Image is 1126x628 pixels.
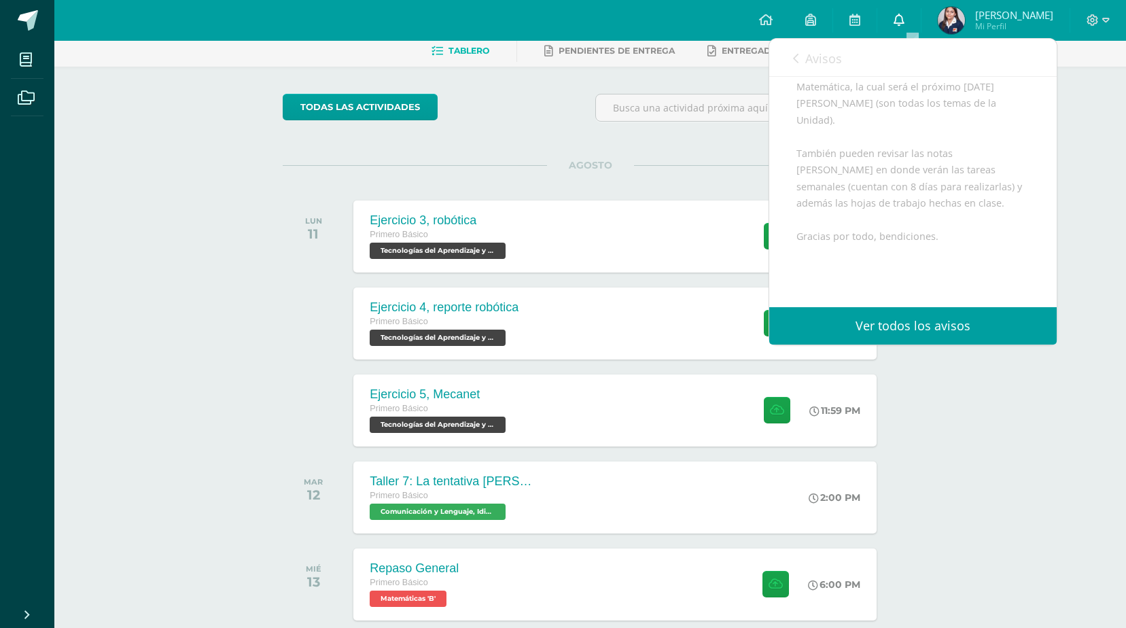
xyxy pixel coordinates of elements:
[370,317,427,326] span: Primero Básico
[370,474,533,489] div: Taller 7: La tentativa [PERSON_NAME]
[596,94,897,121] input: Busca una actividad próxima aquí...
[306,564,321,574] div: MIÉ
[370,387,509,402] div: Ejercicio 5, Mecanet
[769,307,1057,345] a: Ver todos los avisos
[975,20,1053,32] span: Mi Perfil
[370,561,459,576] div: Repaso General
[938,7,965,34] img: 45dd943cc655ac20e343159536153d69.png
[370,330,506,346] span: Tecnologías del Aprendizaje y la Comunicación 'B'
[306,574,321,590] div: 13
[808,578,860,591] div: 6:00 PM
[547,159,634,171] span: AGOSTO
[809,404,860,417] div: 11:59 PM
[304,477,323,487] div: MAR
[544,40,675,62] a: Pendientes de entrega
[370,491,427,500] span: Primero Básico
[370,213,509,228] div: Ejercicio 3, robótica
[370,417,506,433] span: Tecnologías del Aprendizaje y la Comunicación 'B'
[304,487,323,503] div: 12
[370,591,446,607] span: Matemáticas 'B'
[370,243,506,259] span: Tecnologías del Aprendizaje y la Comunicación 'B'
[722,46,782,56] span: Entregadas
[305,226,322,242] div: 11
[707,40,782,62] a: Entregadas
[952,50,964,65] span: 56
[305,216,322,226] div: LUN
[975,8,1053,22] span: [PERSON_NAME]
[559,46,675,56] span: Pendientes de entrega
[370,504,506,520] span: Comunicación y Lenguaje, Idioma Español 'B'
[370,300,518,315] div: Ejercicio 4, reporte robótica
[370,578,427,587] span: Primero Básico
[283,94,438,120] a: todas las Actividades
[809,491,860,504] div: 2:00 PM
[448,46,489,56] span: Tablero
[370,230,427,239] span: Primero Básico
[952,50,1033,65] span: avisos sin leer
[432,40,489,62] a: Tablero
[370,404,427,413] span: Primero Básico
[805,50,842,67] span: Avisos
